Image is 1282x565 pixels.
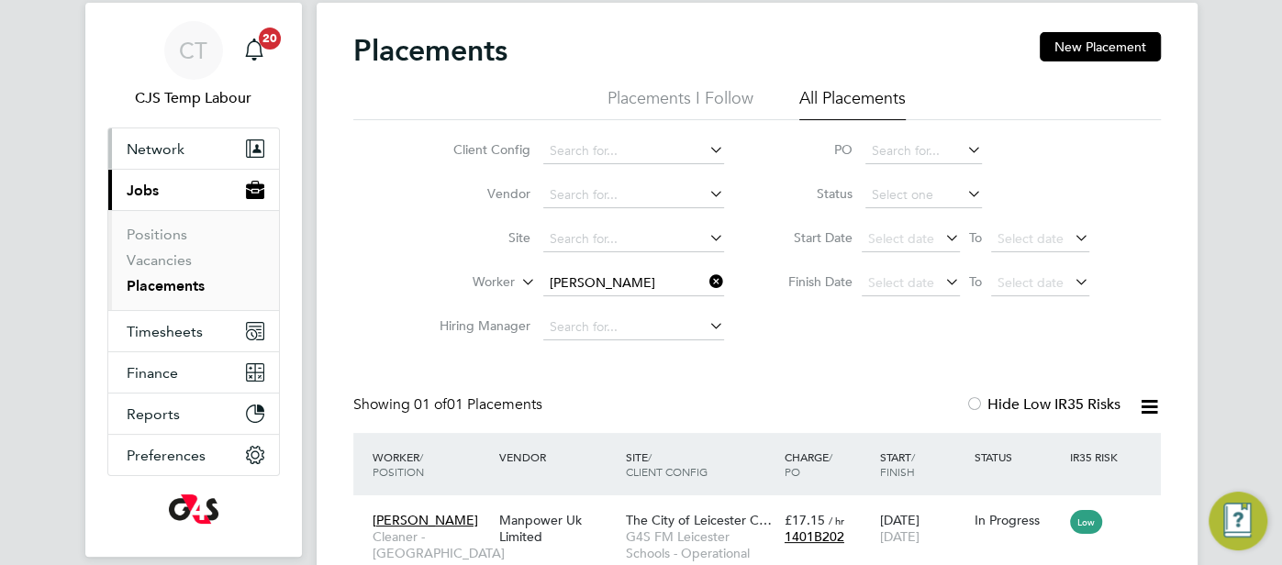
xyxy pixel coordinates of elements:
div: Manpower Uk Limited [495,503,621,554]
span: Finance [127,364,178,382]
span: Jobs [127,182,159,199]
span: CJS Temp Labour [107,87,280,109]
span: 1401B202 [785,528,844,545]
label: Vendor [425,185,530,202]
span: / PO [785,449,832,479]
div: [DATE] [875,503,970,554]
a: [PERSON_NAME]Cleaner - [GEOGRAPHIC_DATA]Manpower Uk LimitedThe City of Leicester C…G4S FM Leicest... [368,502,1161,517]
div: Showing [353,395,546,415]
button: Jobs [108,170,279,210]
span: Timesheets [127,323,203,340]
nav: Main navigation [85,3,302,557]
span: To [964,270,987,294]
button: Finance [108,352,279,393]
span: [DATE] [879,528,919,545]
span: / Client Config [626,449,708,479]
label: Worker [409,273,515,292]
input: Select one [865,183,982,208]
h2: Placements [353,32,507,69]
span: 01 Placements [414,395,542,414]
label: PO [770,141,853,158]
label: Hiring Manager [425,317,530,334]
span: Reports [127,405,180,423]
label: Status [770,185,853,202]
span: / Finish [879,449,914,479]
input: Search for... [865,138,982,164]
span: CT [179,39,207,62]
input: Search for... [543,315,724,340]
img: g4s-logo-retina.png [169,494,218,524]
span: [PERSON_NAME] [373,512,478,528]
span: / hr [829,514,844,527]
input: Search for... [543,271,724,296]
label: Hide Low IR35 Risks [965,395,1120,414]
span: Select date [998,274,1064,291]
a: Placements [127,277,205,294]
button: New Placement [1040,32,1161,61]
div: Status [970,440,1065,473]
li: Placements I Follow [608,87,753,120]
div: Jobs [108,210,279,310]
label: Start Date [770,229,853,246]
div: Start [875,440,970,488]
span: The City of Leicester C… [626,512,772,528]
span: / Position [373,449,424,479]
span: To [964,226,987,249]
button: Engage Resource Center [1209,492,1267,550]
label: Site [425,229,530,246]
span: Preferences [127,447,206,464]
span: G4S FM Leicester Schools - Operational [626,528,775,561]
div: Charge [780,440,875,488]
span: £17.15 [785,512,825,528]
label: Client Config [425,141,530,158]
a: CTCJS Temp Labour [107,21,280,109]
a: Positions [127,226,187,243]
input: Search for... [543,183,724,208]
input: Search for... [543,227,724,252]
li: All Placements [799,87,906,120]
button: Timesheets [108,311,279,351]
div: In Progress [975,512,1061,528]
span: Select date [868,274,934,291]
label: Finish Date [770,273,853,290]
span: Network [127,140,184,158]
span: 20 [259,28,281,50]
div: Worker [368,440,495,488]
span: Low [1070,510,1102,534]
div: IR35 Risk [1065,440,1129,473]
button: Reports [108,393,279,434]
div: Site [621,440,780,488]
button: Preferences [108,435,279,475]
span: 01 of [414,395,447,414]
button: Network [108,128,279,169]
a: Vacancies [127,251,192,269]
a: 20 [236,21,273,80]
span: Select date [998,230,1064,247]
span: Select date [868,230,934,247]
div: Vendor [495,440,621,473]
span: Cleaner - [GEOGRAPHIC_DATA] [373,528,490,561]
a: Go to home page [107,494,280,524]
input: Search for... [543,138,724,164]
